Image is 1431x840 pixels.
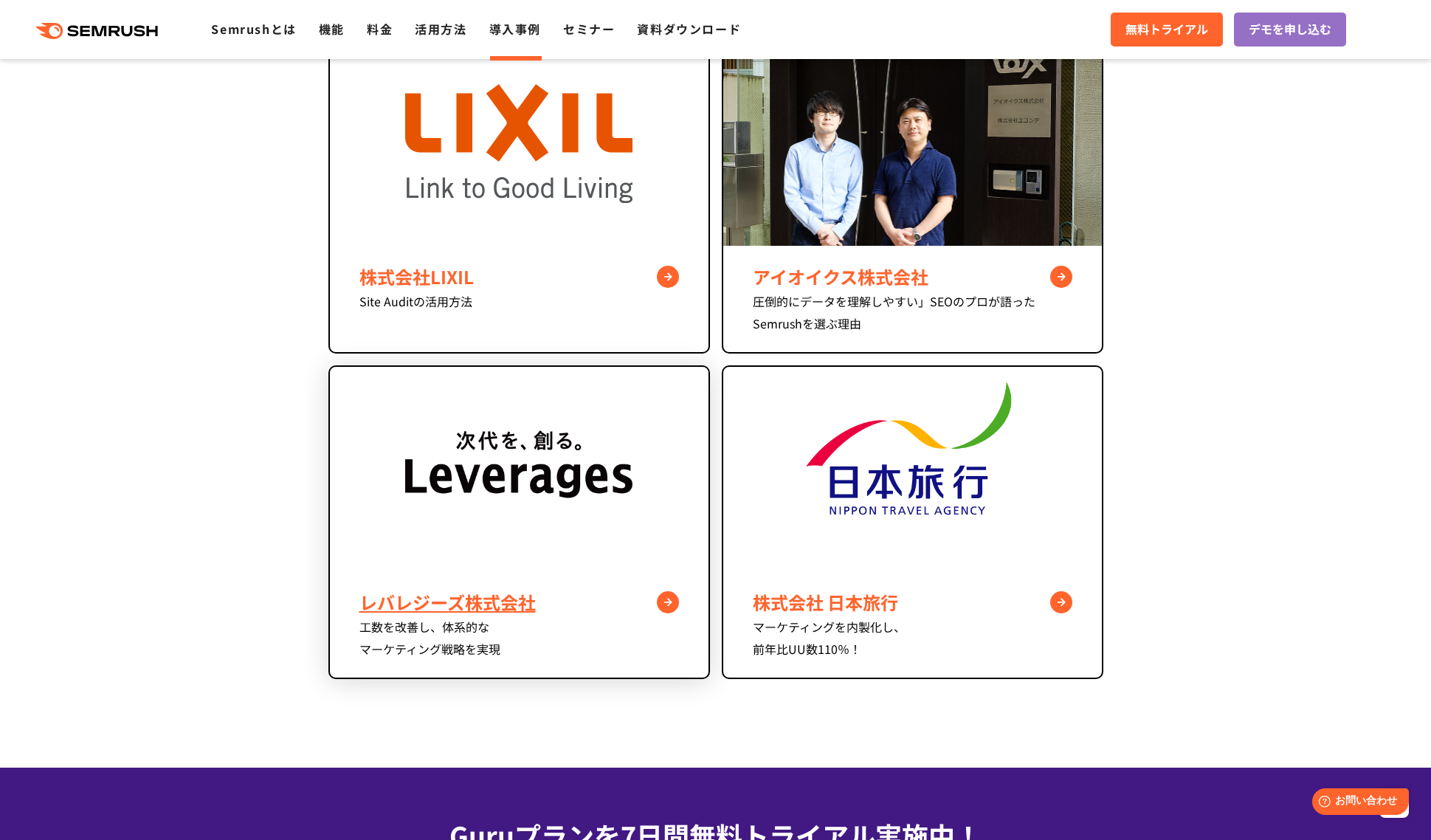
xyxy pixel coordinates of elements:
[753,616,1072,660] div: マーケティングを内製化し、 前年比UU数110％！
[359,290,679,312] div: Site Auditの活用方法
[723,41,1102,247] img: component
[328,40,710,354] a: LIXIL 株式会社LIXIL Site Auditの活用方法
[319,20,345,38] a: 機能
[753,589,1072,616] div: 株式会社 日本旅行
[563,20,615,38] a: セミナー
[1300,782,1415,824] iframe: Help widget launcher
[1111,13,1223,47] a: 無料トライアル
[359,589,679,616] div: レバレジーズ株式会社
[722,40,1103,354] a: component アイオイクス株式会社 圧倒的にデータを理解しやすい」SEOのプロが語ったSemrushを選ぶ理由
[359,616,679,660] div: 工数を改善し、体系的な マーケティング戦略を実現
[405,367,632,571] img: leverages
[722,365,1103,679] a: nta 株式会社 日本旅行 マーケティングを内製化し、前年比UU数110％！
[489,20,541,38] a: 導入事例
[211,20,296,38] a: Semrushとは
[799,367,1026,571] img: nta
[415,20,466,38] a: 活用方法
[753,264,1072,290] div: アイオイクス株式会社
[367,20,393,38] a: 料金
[1125,20,1208,39] span: 無料トライアル
[637,20,741,38] a: 資料ダウンロード
[405,41,632,246] img: LIXIL
[359,264,679,290] div: 株式会社LIXIL
[1234,13,1346,47] a: デモを申し込む
[328,365,710,679] a: leverages レバレジーズ株式会社 工数を改善し、体系的なマーケティング戦略を実現
[1249,20,1331,39] span: デモを申し込む
[753,290,1072,334] div: 圧倒的にデータを理解しやすい」SEOのプロが語ったSemrushを選ぶ理由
